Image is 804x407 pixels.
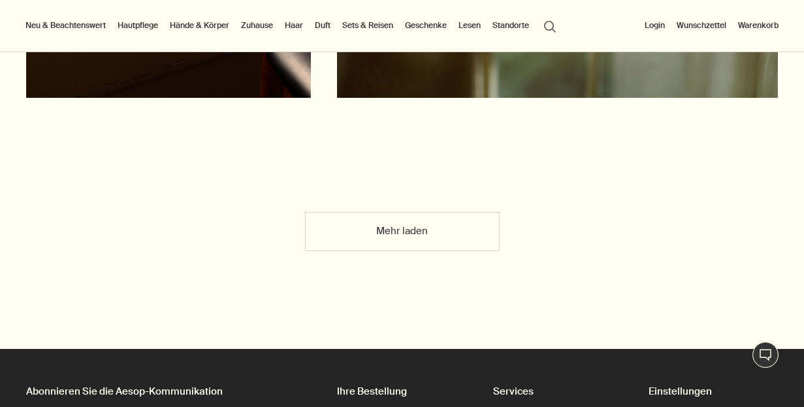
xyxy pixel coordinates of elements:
a: Duft [312,18,333,33]
a: Hände & Körper [167,18,232,33]
button: Standorte [490,18,532,33]
button: Menüpunkt "Suche" öffnen [538,13,562,38]
h2: Einstellungen [649,382,778,401]
h2: Abonnieren Sie die Aesop-Kommunikation [26,382,311,401]
a: Zuhause [238,18,276,33]
button: Neu & Beachtenswert [23,18,108,33]
h2: Services [493,382,622,401]
a: Sets & Reisen [340,18,396,33]
button: Live-Support Chat [752,342,779,368]
a: Wunschzettel [674,18,729,33]
button: Mehr laden [305,212,500,251]
a: Geschenke [402,18,449,33]
button: Login [642,18,667,33]
button: Warenkorb [735,18,781,33]
h2: Ihre Bestellung [337,382,466,401]
a: Lesen [456,18,483,33]
a: Hautpflege [115,18,161,33]
a: Haar [282,18,306,33]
